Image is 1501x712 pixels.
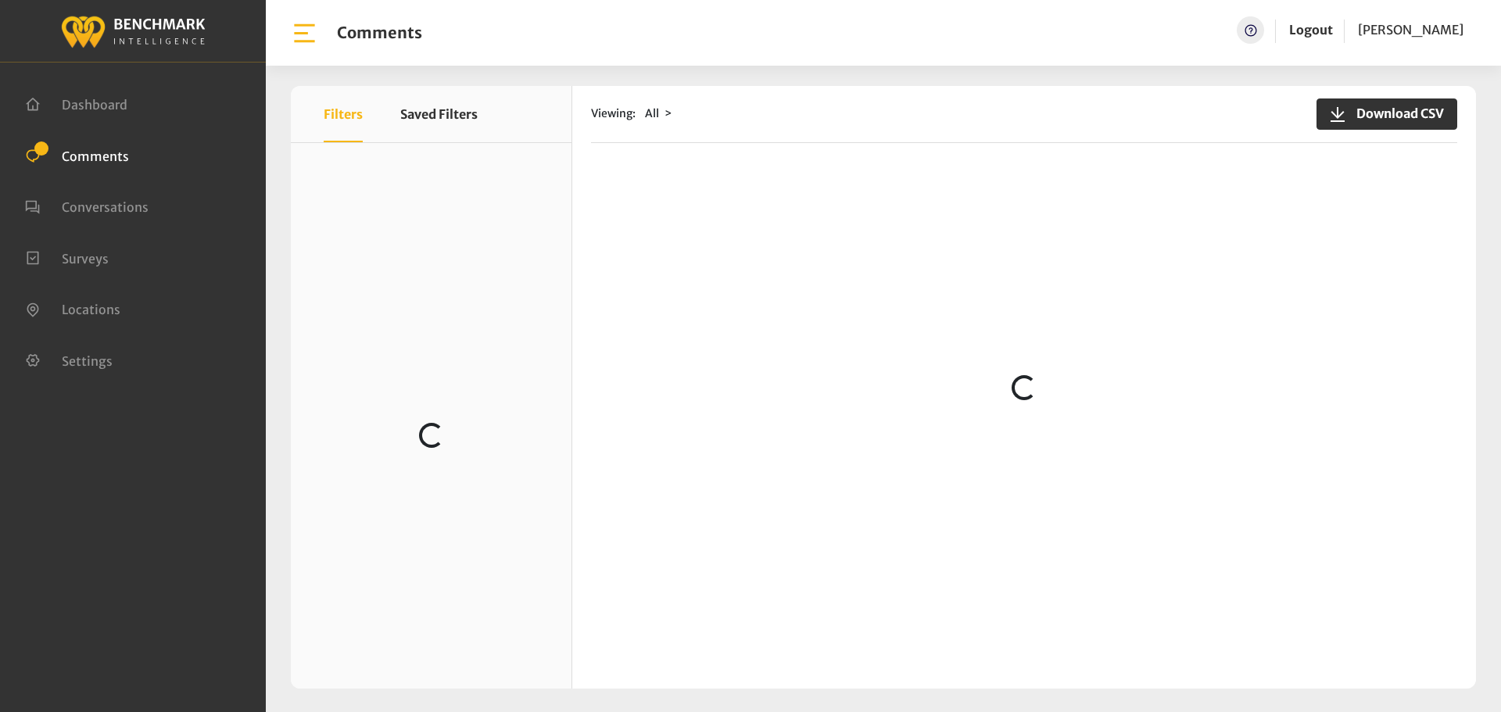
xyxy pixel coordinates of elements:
span: Locations [62,302,120,317]
span: [PERSON_NAME] [1358,22,1463,38]
span: Surveys [62,250,109,266]
h1: Comments [337,23,422,42]
span: All [645,106,659,120]
a: Locations [25,300,120,316]
span: Download CSV [1347,104,1444,123]
span: Dashboard [62,97,127,113]
span: Conversations [62,199,149,215]
a: Dashboard [25,95,127,111]
a: Comments [25,147,129,163]
img: benchmark [60,12,206,50]
button: Filters [324,86,363,142]
img: bar [291,20,318,47]
span: Settings [62,352,113,368]
button: Saved Filters [400,86,478,142]
span: Viewing: [591,106,636,122]
a: Surveys [25,249,109,265]
a: Logout [1289,16,1333,44]
span: Comments [62,148,129,163]
a: [PERSON_NAME] [1358,16,1463,44]
a: Conversations [25,198,149,213]
a: Logout [1289,22,1333,38]
a: Settings [25,352,113,367]
button: Download CSV [1317,98,1457,130]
